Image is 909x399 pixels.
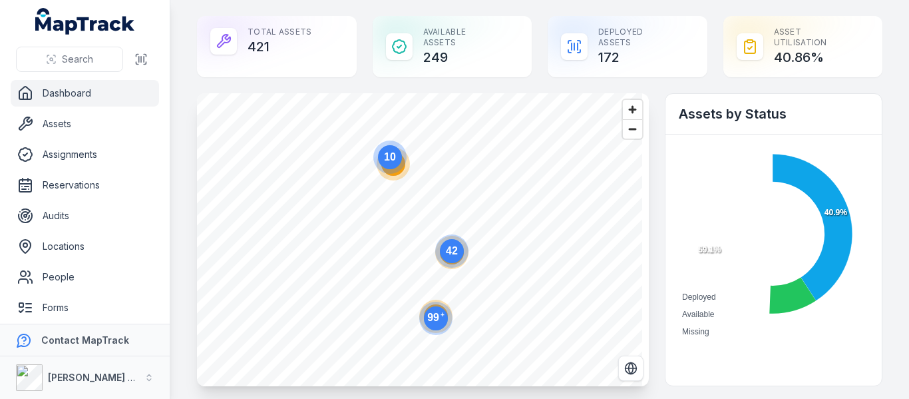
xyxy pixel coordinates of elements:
[682,292,716,302] span: Deployed
[41,334,129,346] strong: Contact MapTrack
[35,8,135,35] a: MapTrack
[618,356,643,381] button: Switch to Satellite View
[682,310,714,319] span: Available
[623,119,642,139] button: Zoom out
[48,372,157,383] strong: [PERSON_NAME] Group
[11,80,159,107] a: Dashboard
[11,141,159,168] a: Assignments
[682,327,709,336] span: Missing
[384,151,396,163] text: 10
[11,294,159,321] a: Forms
[446,245,458,256] text: 42
[11,111,159,137] a: Assets
[11,264,159,290] a: People
[11,172,159,199] a: Reservations
[197,93,642,386] canvas: Map
[427,311,445,323] text: 99
[62,53,93,66] span: Search
[679,105,868,123] h2: Assets by Status
[16,47,123,72] button: Search
[11,202,159,229] a: Audits
[441,311,445,318] tspan: +
[11,233,159,260] a: Locations
[623,100,642,119] button: Zoom in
